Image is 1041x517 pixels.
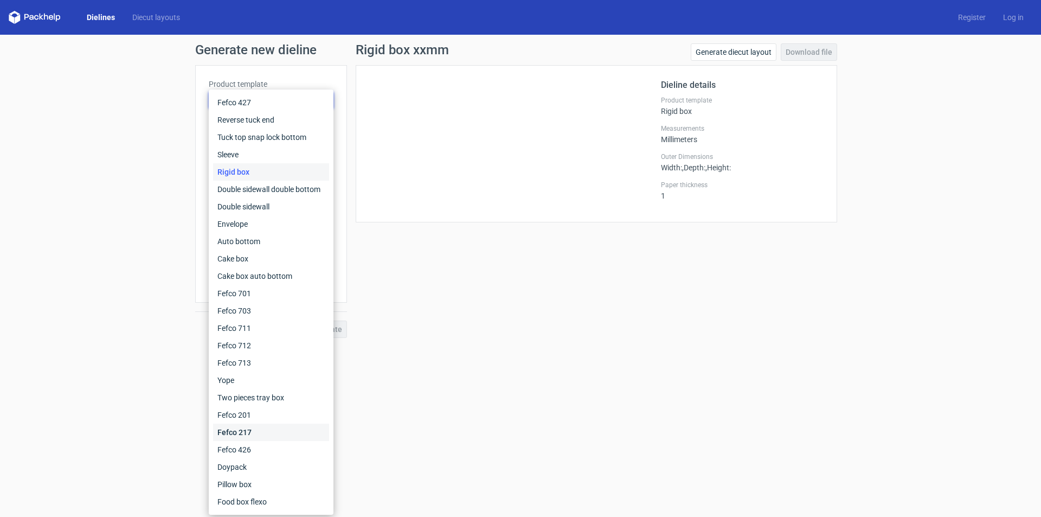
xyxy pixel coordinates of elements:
[356,43,449,56] h1: Rigid box xxmm
[213,250,329,267] div: Cake box
[213,146,329,163] div: Sleeve
[213,476,329,493] div: Pillow box
[661,181,824,200] div: 1
[661,96,824,105] label: Product template
[78,12,124,23] a: Dielines
[213,424,329,441] div: Fefco 217
[195,43,846,56] h1: Generate new dieline
[661,124,824,144] div: Millimeters
[213,181,329,198] div: Double sidewall double bottom
[213,389,329,406] div: Two pieces tray box
[213,215,329,233] div: Envelope
[691,43,776,61] a: Generate diecut layout
[994,12,1032,23] a: Log in
[213,302,329,320] div: Fefco 703
[213,285,329,302] div: Fefco 701
[213,493,329,510] div: Food box flexo
[661,79,824,92] h2: Dieline details
[661,152,824,161] label: Outer Dimensions
[949,12,994,23] a: Register
[682,163,705,172] span: , Depth :
[213,320,329,337] div: Fefco 711
[213,372,329,389] div: Yope
[213,129,329,146] div: Tuck top snap lock bottom
[209,79,333,90] label: Product template
[213,337,329,354] div: Fefco 712
[661,163,682,172] span: Width :
[661,96,824,116] div: Rigid box
[213,354,329,372] div: Fefco 713
[213,163,329,181] div: Rigid box
[213,458,329,476] div: Doypack
[661,181,824,189] label: Paper thickness
[213,441,329,458] div: Fefco 426
[213,111,329,129] div: Reverse tuck end
[213,94,329,111] div: Fefco 427
[213,198,329,215] div: Double sidewall
[213,233,329,250] div: Auto bottom
[705,163,731,172] span: , Height :
[213,267,329,285] div: Cake box auto bottom
[124,12,189,23] a: Diecut layouts
[661,124,824,133] label: Measurements
[213,406,329,424] div: Fefco 201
